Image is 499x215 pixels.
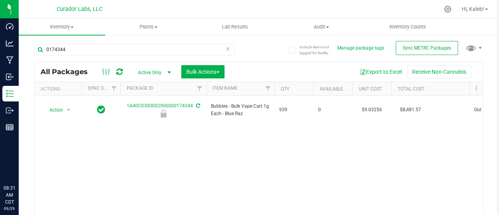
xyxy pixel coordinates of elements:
span: Curador Labs, LLC [57,6,103,12]
button: Bulk Actions [181,65,225,78]
inline-svg: Dashboard [6,23,14,30]
button: Receive Non-Cannabis [407,65,471,78]
span: Plants [106,23,191,30]
a: Available [320,86,343,92]
a: Sync Status [88,85,118,91]
a: Total Cost [398,86,425,92]
div: Out for COA Test [119,110,207,117]
div: Manage settings [443,5,453,13]
input: Search Package ID, Item Name, SKU, Lot or Part Number... [34,44,234,55]
a: Item Name [212,85,237,91]
span: Lab Results [211,23,258,30]
p: 09/29 [4,206,15,211]
span: Audit [278,23,364,30]
span: All Packages [41,68,96,76]
span: 939 [279,106,309,114]
div: Actions [41,86,78,92]
span: select [64,105,74,115]
inline-svg: Manufacturing [6,56,14,64]
a: Lab Results [192,19,278,35]
a: 1A40C0300002906000174344 [127,103,193,108]
a: Audit [278,19,365,35]
span: Bulk Actions [186,69,219,75]
a: Filter [193,82,206,95]
inline-svg: Inbound [6,73,14,81]
span: Inventory Counts [379,23,437,30]
span: Sync from Compliance System [195,103,200,108]
a: Qty [281,86,289,92]
button: Sync METRC Packages [396,41,458,55]
a: Plants [105,19,192,35]
a: Filter [262,82,274,95]
button: Manage package tags [337,45,384,52]
span: Hi, Kaleb! [462,6,484,12]
a: Inventory [19,19,105,35]
a: Inventory Counts [365,19,451,35]
span: $8,481.57 [396,104,425,115]
span: Bubbles - Bulk Vape Cart 1g Each - Blue Raz [211,103,270,117]
span: Inventory [19,23,105,30]
inline-svg: Outbound [6,107,14,114]
span: Action [42,105,64,115]
p: 08:31 AM CDT [4,185,15,206]
a: Filter [108,82,120,95]
span: Sync METRC Packages [403,45,451,51]
span: Clear [225,44,230,54]
a: Package ID [127,85,153,91]
iframe: Resource center [8,153,31,176]
button: Export to Excel [355,65,407,78]
td: $9.03256 [352,96,391,124]
a: Unit Cost [359,86,382,92]
span: 0 [318,106,348,114]
span: In Sync [97,104,105,115]
inline-svg: Inventory [6,90,14,98]
inline-svg: Analytics [6,39,14,47]
inline-svg: Reports [6,123,14,131]
span: Include items not tagged for facility [299,44,338,56]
